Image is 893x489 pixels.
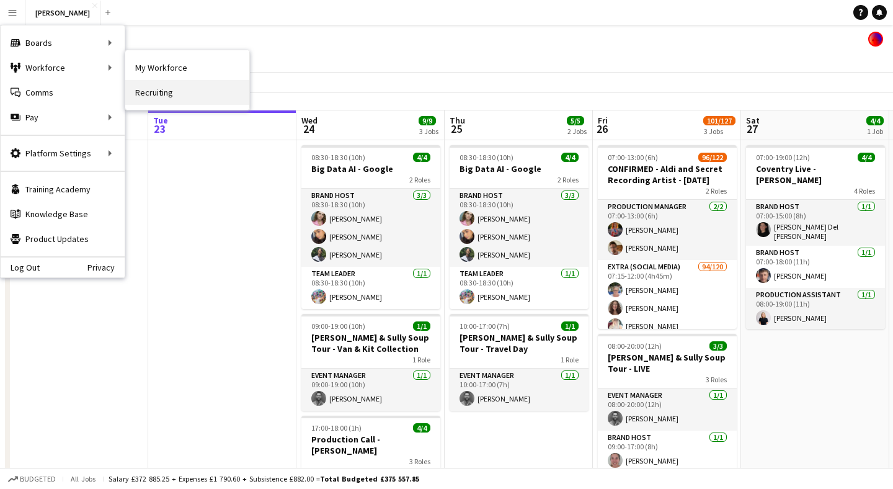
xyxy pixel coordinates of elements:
[311,153,365,162] span: 08:30-18:30 (10h)
[301,434,440,456] h3: Production Call - [PERSON_NAME]
[1,105,125,130] div: Pay
[866,116,884,125] span: 4/4
[608,341,662,351] span: 08:00-20:00 (12h)
[1,80,125,105] a: Comms
[746,163,885,186] h3: Coventry Live - [PERSON_NAME]
[709,341,727,351] span: 3/3
[300,122,318,136] span: 24
[301,332,440,354] h3: [PERSON_NAME] & Sully Soup Tour - Van & Kit Collection
[450,369,589,411] app-card-role: Event Manager1/110:00-17:00 (7h)[PERSON_NAME]
[698,153,727,162] span: 96/122
[608,153,658,162] span: 07:00-13:00 (6h)
[867,127,883,136] div: 1 Job
[450,163,589,174] h3: Big Data AI - Google
[87,262,125,272] a: Privacy
[419,127,438,136] div: 3 Jobs
[125,80,249,105] a: Recruiting
[598,431,737,473] app-card-role: Brand Host1/109:00-17:00 (8h)[PERSON_NAME]
[1,30,125,55] div: Boards
[460,153,513,162] span: 08:30-18:30 (10h)
[1,227,125,251] a: Product Updates
[450,332,589,354] h3: [PERSON_NAME] & Sully Soup Tour - Travel Day
[558,175,579,184] span: 2 Roles
[706,186,727,195] span: 2 Roles
[561,321,579,331] span: 1/1
[1,202,125,227] a: Knowledge Base
[598,145,737,329] app-job-card: 07:00-13:00 (6h)96/122CONFIRMED - Aldi and Secret Recording Artist - [DATE]2 RolesProduction Mana...
[301,369,440,411] app-card-role: Event Manager1/109:00-19:00 (10h)[PERSON_NAME]
[756,153,810,162] span: 07:00-19:00 (12h)
[567,127,587,136] div: 2 Jobs
[746,145,885,329] app-job-card: 07:00-19:00 (12h)4/4Coventry Live - [PERSON_NAME]4 RolesBrand Host1/107:00-15:00 (8h)[PERSON_NAME...
[68,474,98,483] span: All jobs
[109,474,419,483] div: Salary £372 885.25 + Expenses £1 790.60 + Subsistence £882.00 =
[746,115,760,126] span: Sat
[311,423,362,433] span: 17:00-18:00 (1h)
[1,262,40,272] a: Log Out
[1,177,125,202] a: Training Academy
[450,115,465,126] span: Thu
[598,388,737,431] app-card-role: Event Manager1/108:00-20:00 (12h)[PERSON_NAME]
[413,423,430,433] span: 4/4
[450,267,589,309] app-card-role: Team Leader1/108:30-18:30 (10h)[PERSON_NAME]
[450,189,589,267] app-card-role: Brand Host3/308:30-18:30 (10h)[PERSON_NAME][PERSON_NAME][PERSON_NAME]
[301,314,440,411] app-job-card: 09:00-19:00 (10h)1/1[PERSON_NAME] & Sully Soup Tour - Van & Kit Collection1 RoleEvent Manager1/10...
[598,352,737,374] h3: [PERSON_NAME] & Sully Soup Tour - LIVE
[868,32,883,47] app-user-avatar: Tobin James
[20,475,56,483] span: Budgeted
[567,116,584,125] span: 5/5
[301,163,440,174] h3: Big Data AI - Google
[746,246,885,288] app-card-role: Brand Host1/107:00-18:00 (11h)[PERSON_NAME]
[25,1,100,25] button: [PERSON_NAME]
[413,321,430,331] span: 1/1
[450,314,589,411] app-job-card: 10:00-17:00 (7h)1/1[PERSON_NAME] & Sully Soup Tour - Travel Day1 RoleEvent Manager1/110:00-17:00 ...
[409,175,430,184] span: 2 Roles
[6,472,58,486] button: Budgeted
[412,355,430,364] span: 1 Role
[561,153,579,162] span: 4/4
[854,186,875,195] span: 4 Roles
[301,189,440,267] app-card-role: Brand Host3/308:30-18:30 (10h)[PERSON_NAME][PERSON_NAME][PERSON_NAME]
[744,122,760,136] span: 27
[125,55,249,80] a: My Workforce
[153,115,168,126] span: Tue
[746,200,885,246] app-card-role: Brand Host1/107:00-15:00 (8h)[PERSON_NAME] Del [PERSON_NAME]
[450,145,589,309] app-job-card: 08:30-18:30 (10h)4/4Big Data AI - Google2 RolesBrand Host3/308:30-18:30 (10h)[PERSON_NAME][PERSON...
[409,457,430,466] span: 3 Roles
[311,321,365,331] span: 09:00-19:00 (10h)
[448,122,465,136] span: 25
[301,267,440,309] app-card-role: Team Leader1/108:30-18:30 (10h)[PERSON_NAME]
[1,141,125,166] div: Platform Settings
[704,127,735,136] div: 3 Jobs
[598,200,737,260] app-card-role: Production Manager2/207:00-13:00 (6h)[PERSON_NAME][PERSON_NAME]
[596,122,608,136] span: 26
[1,55,125,80] div: Workforce
[703,116,735,125] span: 101/127
[301,115,318,126] span: Wed
[301,145,440,309] app-job-card: 08:30-18:30 (10h)4/4Big Data AI - Google2 RolesBrand Host3/308:30-18:30 (10h)[PERSON_NAME][PERSON...
[561,355,579,364] span: 1 Role
[858,153,875,162] span: 4/4
[598,163,737,186] h3: CONFIRMED - Aldi and Secret Recording Artist - [DATE]
[151,122,168,136] span: 23
[460,321,510,331] span: 10:00-17:00 (7h)
[598,115,608,126] span: Fri
[413,153,430,162] span: 4/4
[746,288,885,330] app-card-role: Production Assistant1/108:00-19:00 (11h)[PERSON_NAME]
[419,116,436,125] span: 9/9
[706,375,727,384] span: 3 Roles
[320,474,419,483] span: Total Budgeted £375 557.85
